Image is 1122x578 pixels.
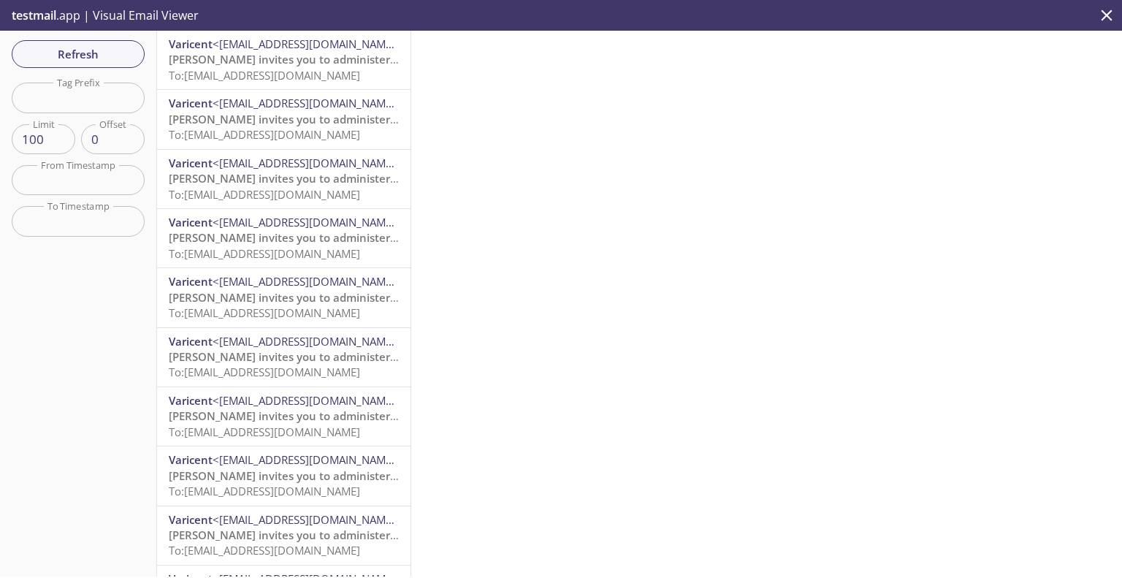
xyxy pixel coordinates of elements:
[169,230,476,245] span: [PERSON_NAME] invites you to administer an organization
[169,215,213,229] span: Varicent
[169,96,213,110] span: Varicent
[169,127,360,142] span: To: [EMAIL_ADDRESS][DOMAIN_NAME]
[169,425,360,439] span: To: [EMAIL_ADDRESS][DOMAIN_NAME]
[157,90,411,148] div: Varicent<[EMAIL_ADDRESS][DOMAIN_NAME]>[PERSON_NAME] invites you to administer an organizationTo:[...
[169,171,476,186] span: [PERSON_NAME] invites you to administer an organization
[169,468,476,483] span: [PERSON_NAME] invites you to administer an organization
[169,528,476,542] span: [PERSON_NAME] invites you to administer an organization
[213,393,402,408] span: <[EMAIL_ADDRESS][DOMAIN_NAME]>
[12,40,145,68] button: Refresh
[157,446,411,505] div: Varicent<[EMAIL_ADDRESS][DOMAIN_NAME]>[PERSON_NAME] invites you to administer an organizationTo:[...
[169,484,360,498] span: To: [EMAIL_ADDRESS][DOMAIN_NAME]
[157,268,411,327] div: Varicent<[EMAIL_ADDRESS][DOMAIN_NAME]>[PERSON_NAME] invites you to administer an organizationTo:[...
[169,452,213,467] span: Varicent
[169,156,213,170] span: Varicent
[213,96,402,110] span: <[EMAIL_ADDRESS][DOMAIN_NAME]>
[157,209,411,267] div: Varicent<[EMAIL_ADDRESS][DOMAIN_NAME]>[PERSON_NAME] invites you to administer an organizationTo:[...
[169,187,360,202] span: To: [EMAIL_ADDRESS][DOMAIN_NAME]
[169,512,213,527] span: Varicent
[169,349,476,364] span: [PERSON_NAME] invites you to administer an organization
[213,37,402,51] span: <[EMAIL_ADDRESS][DOMAIN_NAME]>
[213,512,402,527] span: <[EMAIL_ADDRESS][DOMAIN_NAME]>
[169,274,213,289] span: Varicent
[213,274,402,289] span: <[EMAIL_ADDRESS][DOMAIN_NAME]>
[169,290,476,305] span: [PERSON_NAME] invites you to administer an organization
[169,68,360,83] span: To: [EMAIL_ADDRESS][DOMAIN_NAME]
[169,543,360,558] span: To: [EMAIL_ADDRESS][DOMAIN_NAME]
[169,365,360,379] span: To: [EMAIL_ADDRESS][DOMAIN_NAME]
[157,31,411,89] div: Varicent<[EMAIL_ADDRESS][DOMAIN_NAME]>[PERSON_NAME] invites you to administer an organizationTo:[...
[169,37,213,51] span: Varicent
[213,452,402,467] span: <[EMAIL_ADDRESS][DOMAIN_NAME]>
[157,328,411,387] div: Varicent<[EMAIL_ADDRESS][DOMAIN_NAME]>[PERSON_NAME] invites you to administer an organizationTo:[...
[157,387,411,446] div: Varicent<[EMAIL_ADDRESS][DOMAIN_NAME]>[PERSON_NAME] invites you to administer an organizationTo:[...
[169,112,476,126] span: [PERSON_NAME] invites you to administer an organization
[12,7,56,23] span: testmail
[169,334,213,349] span: Varicent
[169,305,360,320] span: To: [EMAIL_ADDRESS][DOMAIN_NAME]
[157,150,411,208] div: Varicent<[EMAIL_ADDRESS][DOMAIN_NAME]>[PERSON_NAME] invites you to administer an organizationTo:[...
[169,246,360,261] span: To: [EMAIL_ADDRESS][DOMAIN_NAME]
[23,45,133,64] span: Refresh
[213,334,402,349] span: <[EMAIL_ADDRESS][DOMAIN_NAME]>
[169,408,476,423] span: [PERSON_NAME] invites you to administer an organization
[213,215,402,229] span: <[EMAIL_ADDRESS][DOMAIN_NAME]>
[213,156,402,170] span: <[EMAIL_ADDRESS][DOMAIN_NAME]>
[169,393,213,408] span: Varicent
[157,506,411,565] div: Varicent<[EMAIL_ADDRESS][DOMAIN_NAME]>[PERSON_NAME] invites you to administer an organizationTo:[...
[169,52,476,66] span: [PERSON_NAME] invites you to administer an organization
